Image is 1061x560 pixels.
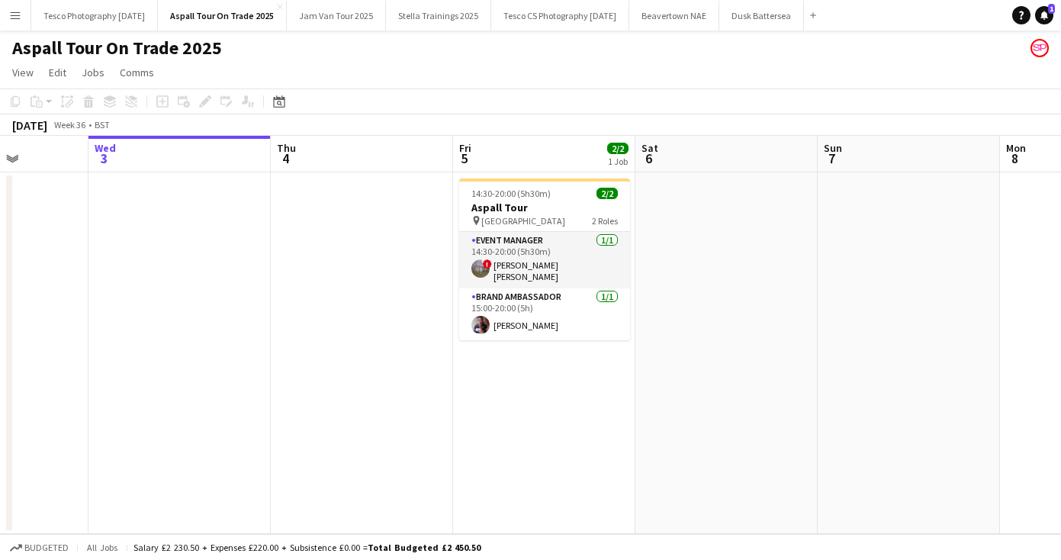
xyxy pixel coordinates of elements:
button: Aspall Tour On Trade 2025 [158,1,287,31]
a: Comms [114,63,160,82]
span: Total Budgeted £2 450.50 [368,542,481,553]
button: Tesco Photography [DATE] [31,1,158,31]
a: 1 [1035,6,1053,24]
span: Budgeted [24,542,69,553]
span: 1 [1048,4,1055,14]
a: Jobs [76,63,111,82]
button: Beavertown NAE [629,1,719,31]
a: View [6,63,40,82]
span: Jobs [82,66,104,79]
div: [DATE] [12,117,47,133]
button: Budgeted [8,539,71,556]
span: All jobs [84,542,121,553]
div: BST [95,119,110,130]
span: Edit [49,66,66,79]
button: Dusk Battersea [719,1,804,31]
span: Comms [120,66,154,79]
button: Jam Van Tour 2025 [287,1,386,31]
app-user-avatar: Soozy Peters [1030,39,1049,57]
span: View [12,66,34,79]
a: Edit [43,63,72,82]
button: Tesco CS Photography [DATE] [491,1,629,31]
div: Salary £2 230.50 + Expenses £220.00 + Subsistence £0.00 = [133,542,481,553]
button: Stella Trainings 2025 [386,1,491,31]
h1: Aspall Tour On Trade 2025 [12,37,222,60]
span: Week 36 [50,119,88,130]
